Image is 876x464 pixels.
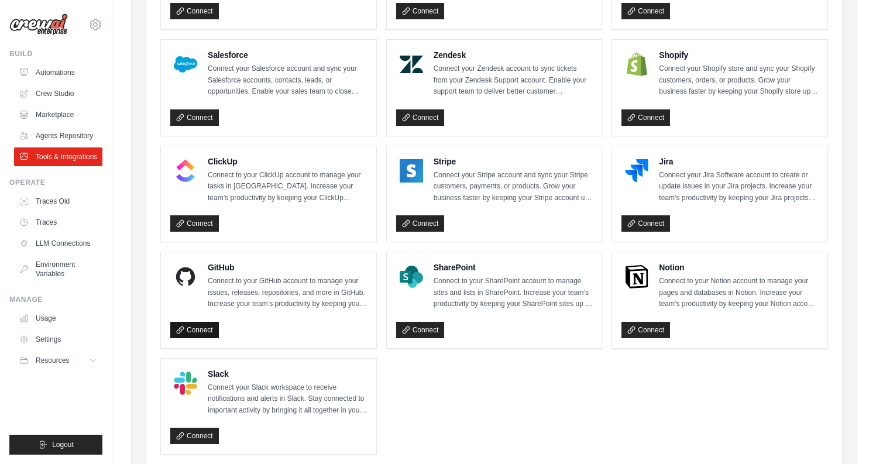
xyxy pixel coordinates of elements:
p: Connect your Shopify store and sync your Shopify customers, orders, or products. Grow your busine... [659,63,818,98]
span: Resources [36,356,69,365]
img: ClickUp Logo [174,159,197,183]
a: Settings [14,330,102,349]
p: Connect your Salesforce account and sync your Salesforce accounts, contacts, leads, or opportunit... [208,63,367,98]
a: Traces [14,213,102,232]
a: Traces Old [14,192,102,211]
a: Connect [396,3,445,19]
a: Connect [170,215,219,232]
a: Connect [621,215,670,232]
span: Logout [52,440,74,449]
p: Connect your Zendesk account to sync tickets from your Zendesk Support account. Enable your suppo... [434,63,593,98]
div: Manage [9,295,102,304]
a: LLM Connections [14,234,102,253]
h4: Shopify [659,49,818,61]
h4: SharePoint [434,262,593,273]
img: Slack Logo [174,372,197,395]
h4: Slack [208,368,367,380]
h4: Stripe [434,156,593,167]
p: Connect your Slack workspace to receive notifications and alerts in Slack. Stay connected to impo... [208,382,367,417]
h4: Jira [659,156,818,167]
img: Notion Logo [625,265,648,288]
button: Resources [14,351,102,370]
a: Connect [396,322,445,338]
img: Logo [9,13,68,36]
a: Connect [621,3,670,19]
div: Build [9,49,102,59]
img: Shopify Logo [625,53,648,76]
img: Jira Logo [625,159,648,183]
a: Crew Studio [14,84,102,103]
h4: ClickUp [208,156,367,167]
a: Connect [170,109,219,126]
img: GitHub Logo [174,265,197,288]
p: Connect to your SharePoint account to manage sites and lists in SharePoint. Increase your team’s ... [434,276,593,310]
p: Connect to your Notion account to manage your pages and databases in Notion. Increase your team’s... [659,276,818,310]
a: Automations [14,63,102,82]
img: Salesforce Logo [174,53,197,76]
p: Connect to your ClickUp account to manage your tasks in [GEOGRAPHIC_DATA]. Increase your team’s p... [208,170,367,204]
div: Operate [9,178,102,187]
button: Logout [9,435,102,455]
h4: Salesforce [208,49,367,61]
a: Usage [14,309,102,328]
img: Zendesk Logo [400,53,423,76]
h4: GitHub [208,262,367,273]
a: Connect [621,322,670,338]
a: Tools & Integrations [14,147,102,166]
a: Connect [170,428,219,444]
p: Connect your Jira Software account to create or update issues in your Jira projects. Increase you... [659,170,818,204]
a: Connect [396,109,445,126]
p: Connect to your GitHub account to manage your issues, releases, repositories, and more in GitHub.... [208,276,367,310]
a: Environment Variables [14,255,102,283]
a: Connect [621,109,670,126]
a: Agents Repository [14,126,102,145]
a: Connect [170,322,219,338]
a: Connect [396,215,445,232]
img: Stripe Logo [400,159,423,183]
h4: Notion [659,262,818,273]
img: SharePoint Logo [400,265,423,288]
p: Connect your Stripe account and sync your Stripe customers, payments, or products. Grow your busi... [434,170,593,204]
a: Marketplace [14,105,102,124]
a: Connect [170,3,219,19]
h4: Zendesk [434,49,593,61]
